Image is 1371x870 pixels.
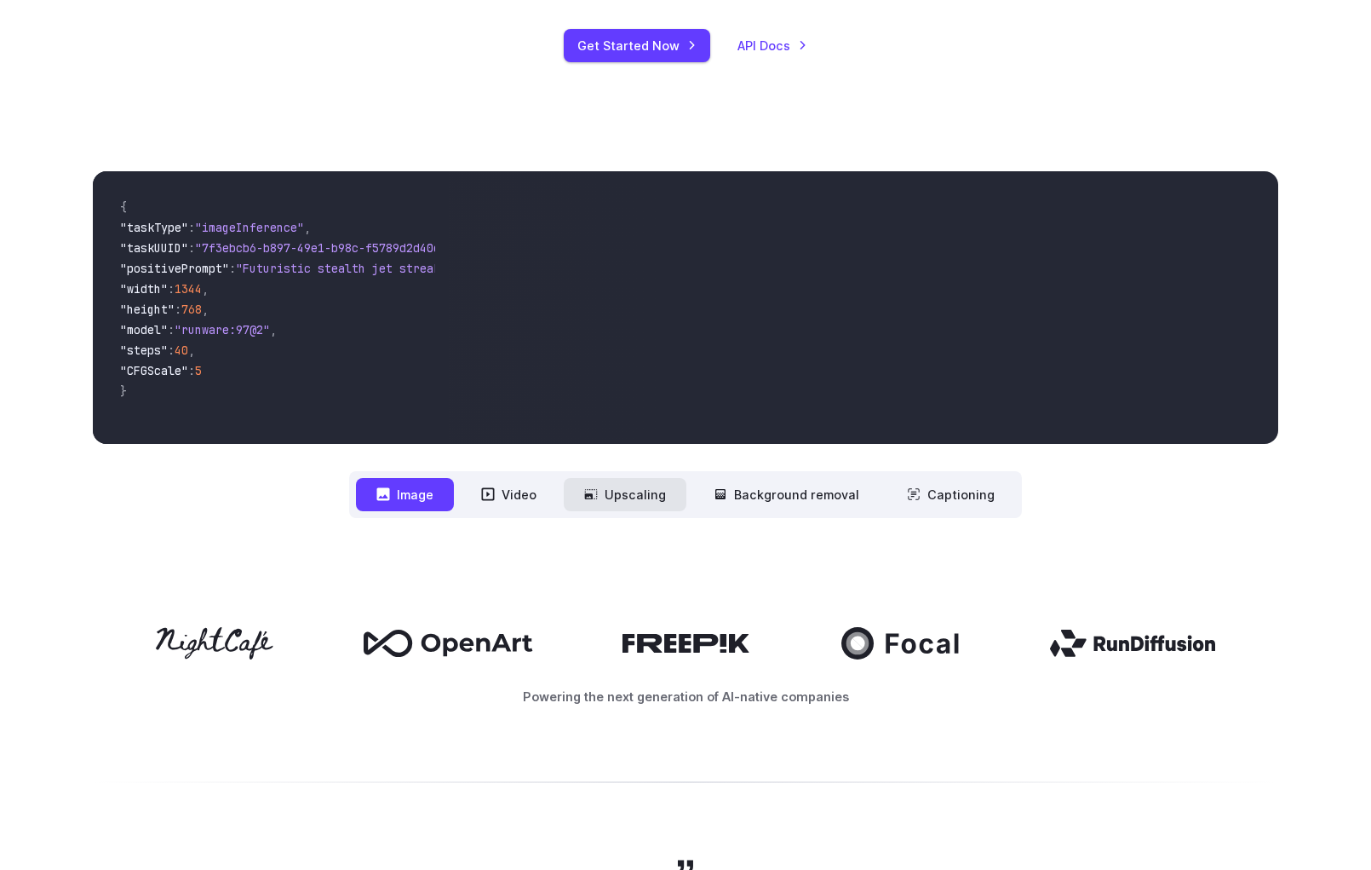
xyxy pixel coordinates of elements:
button: Image [356,478,454,511]
span: "Futuristic stealth jet streaking through a neon-lit cityscape with glowing purple exhaust" [236,261,856,276]
span: "positivePrompt" [120,261,229,276]
span: { [120,199,127,215]
span: 1344 [175,281,202,297]
button: Video [461,478,557,511]
span: : [229,261,236,276]
span: "CFGScale" [120,363,188,378]
span: 40 [175,343,188,358]
button: Captioning [886,478,1015,511]
a: Get Started Now [564,29,710,62]
span: "runware:97@2" [175,322,270,337]
span: "model" [120,322,168,337]
span: 768 [181,302,202,317]
span: , [188,343,195,358]
span: : [188,240,195,256]
span: : [168,343,175,358]
p: Powering the next generation of AI-native companies [93,687,1278,706]
span: 5 [195,363,202,378]
span: , [202,281,209,297]
span: : [175,302,181,317]
span: , [304,220,311,235]
span: : [168,322,175,337]
span: "width" [120,281,168,297]
span: : [188,363,195,378]
a: API Docs [737,36,807,55]
button: Background removal [693,478,880,511]
span: , [270,322,277,337]
button: Upscaling [564,478,686,511]
span: , [202,302,209,317]
span: "7f3ebcb6-b897-49e1-b98c-f5789d2d40d7" [195,240,454,256]
span: "steps" [120,343,168,358]
span: "taskUUID" [120,240,188,256]
span: "height" [120,302,175,317]
span: "imageInference" [195,220,304,235]
span: : [188,220,195,235]
span: } [120,383,127,399]
span: "taskType" [120,220,188,235]
span: : [168,281,175,297]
